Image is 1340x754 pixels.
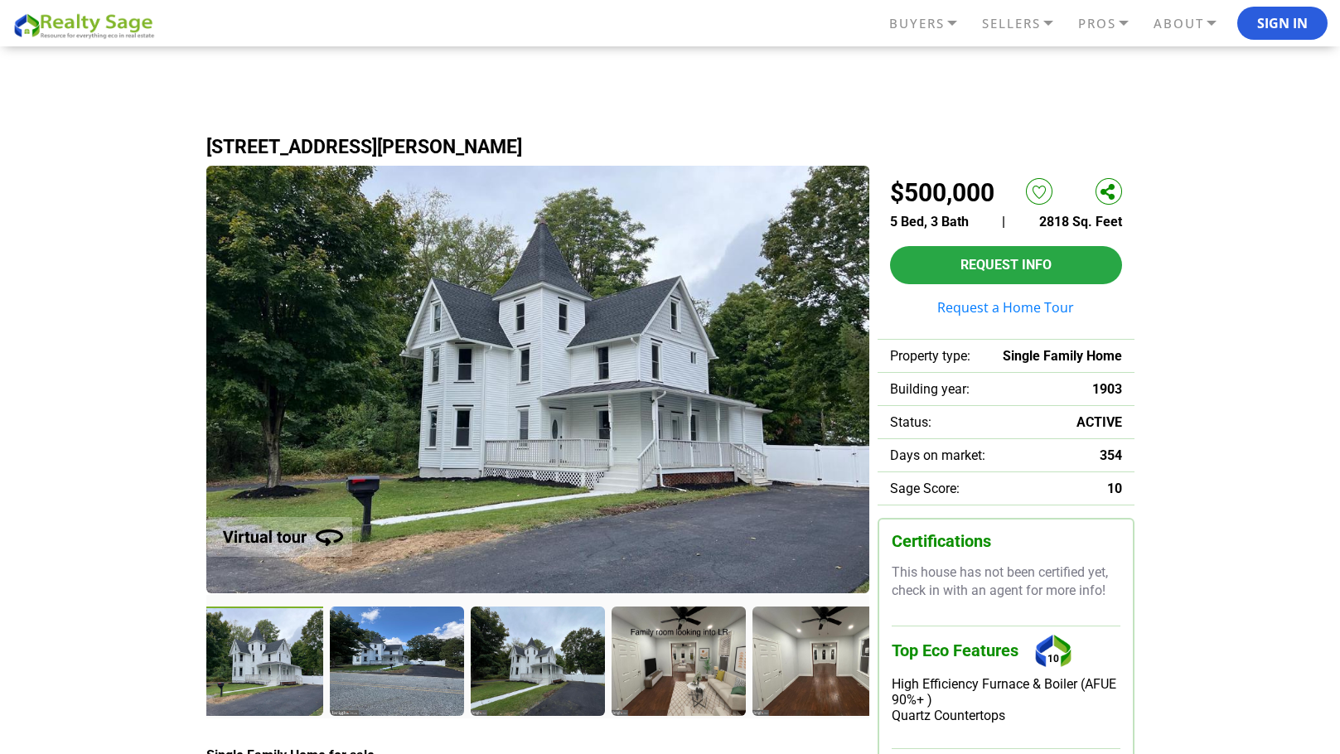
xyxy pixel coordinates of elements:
span: Days on market: [890,447,985,463]
h3: Top Eco Features [892,626,1120,676]
h1: [STREET_ADDRESS][PERSON_NAME] [206,137,1134,157]
button: Sign In [1237,7,1328,40]
span: Status: [890,414,931,430]
span: Sage Score: [890,481,960,496]
p: This house has not been certified yet, check in with an agent for more info! [892,563,1120,601]
button: Request Info [890,246,1122,284]
span: 5 Bed, 3 Bath [890,214,969,230]
span: 10 [1107,481,1122,496]
h3: Certifications [892,532,1120,551]
h2: $500,000 [890,178,994,207]
span: | [1002,214,1005,230]
span: 2818 Sq. Feet [1039,214,1122,230]
span: Single Family Home [1003,348,1122,364]
span: ACTIVE [1076,414,1122,430]
span: Property type: [890,348,970,364]
span: 1903 [1092,381,1122,397]
a: Request a Home Tour [890,301,1122,314]
div: 10 [1031,626,1076,676]
a: PROS [1074,9,1149,38]
a: SELLERS [978,9,1074,38]
span: 354 [1100,447,1122,463]
a: ABOUT [1149,9,1237,38]
div: High Efficiency Furnace & Boiler (AFUE 90%+ ) Quartz Countertops [892,676,1120,723]
span: Building year: [890,381,970,397]
img: REALTY SAGE [12,11,162,40]
a: BUYERS [885,9,978,38]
